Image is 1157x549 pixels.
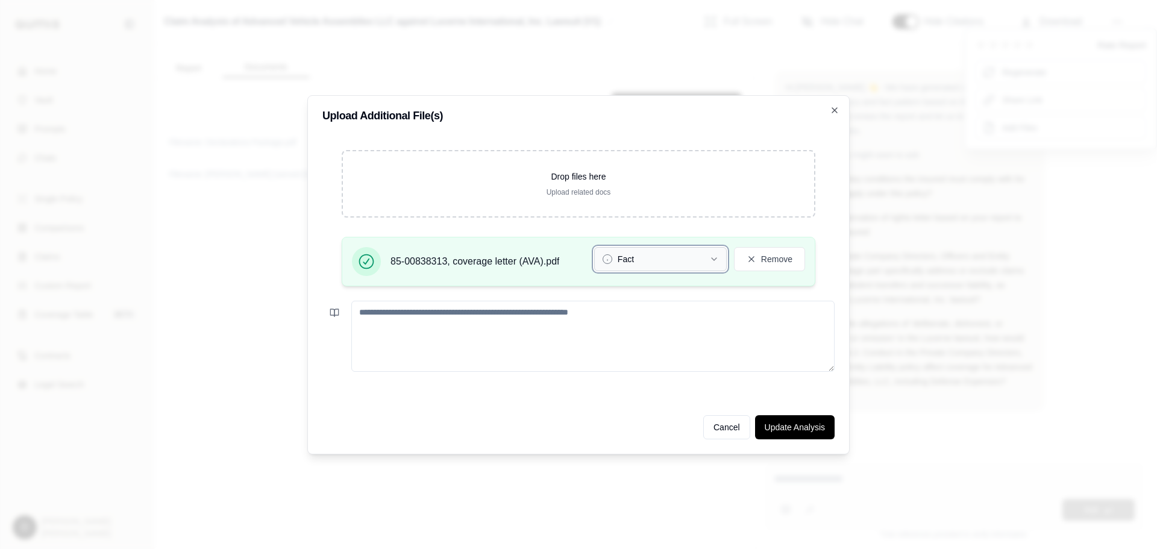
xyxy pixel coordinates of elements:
button: Cancel [703,415,750,439]
span: 85-00838313, coverage letter (AVA).pdf [390,254,559,269]
p: Drop files here [362,171,795,183]
h2: Upload Additional File(s) [322,110,835,121]
button: Update Analysis [755,415,835,439]
p: Upload related docs [362,187,795,197]
button: Remove [734,247,805,271]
